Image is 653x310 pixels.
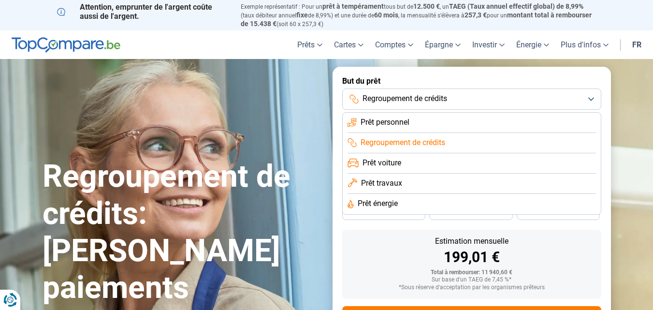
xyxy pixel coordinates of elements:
img: TopCompare [12,37,120,53]
a: Prêts [291,30,328,59]
p: Exemple représentatif : Pour un tous but de , un (taux débiteur annuel de 8,99%) et une durée de ... [241,2,596,28]
span: TAEG (Taux annuel effectif global) de 8,99% [449,2,583,10]
a: Plus d'infos [555,30,614,59]
div: 199,01 € [350,250,594,265]
a: Comptes [369,30,419,59]
div: Sur base d'un TAEG de 7,45 %* [350,277,594,283]
span: prêt à tempérament [322,2,384,10]
span: 24 mois [548,210,569,216]
span: Prêt voiture [363,158,401,168]
a: Cartes [328,30,369,59]
a: Énergie [510,30,555,59]
a: fr [626,30,647,59]
span: 60 mois [374,11,398,19]
span: 12.500 € [413,2,440,10]
div: *Sous réserve d'acceptation par les organismes prêteurs [350,284,594,291]
span: Prêt travaux [361,178,402,189]
span: fixe [296,11,308,19]
button: Regroupement de crédits [342,89,601,110]
span: Regroupement de crédits [361,137,445,148]
p: Attention, emprunter de l'argent coûte aussi de l'argent. [57,2,229,21]
span: 36 mois [373,210,394,216]
label: But du prêt [342,76,601,86]
div: Estimation mensuelle [350,237,594,245]
span: montant total à rembourser de 15.438 € [241,11,592,28]
a: Investir [466,30,510,59]
div: Total à rembourser: 11 940,60 € [350,269,594,276]
span: Prêt personnel [361,117,409,128]
span: Regroupement de crédits [363,93,447,104]
span: 30 mois [460,210,481,216]
span: 257,3 € [464,11,487,19]
a: Épargne [419,30,466,59]
span: Prêt énergie [358,198,398,209]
